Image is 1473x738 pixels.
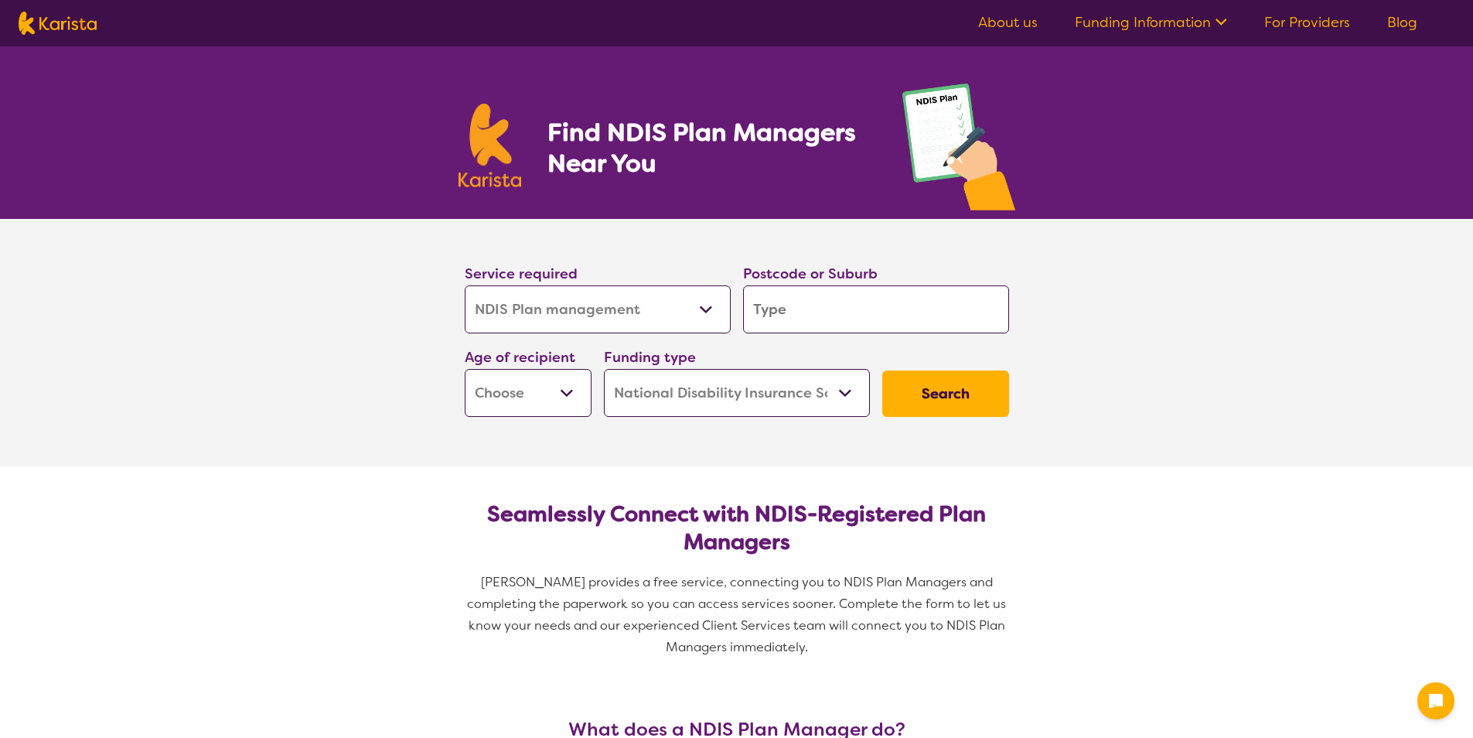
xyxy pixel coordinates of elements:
[1387,13,1417,32] a: Blog
[467,574,1009,655] span: [PERSON_NAME] provides a free service, connecting you to NDIS Plan Managers and completing the pa...
[978,13,1038,32] a: About us
[547,117,871,179] h1: Find NDIS Plan Managers Near You
[465,348,575,367] label: Age of recipient
[743,285,1009,333] input: Type
[1264,13,1350,32] a: For Providers
[1075,13,1227,32] a: Funding Information
[19,12,97,35] img: Karista logo
[743,265,878,283] label: Postcode or Suburb
[465,265,578,283] label: Service required
[882,371,1009,417] button: Search
[902,84,1015,219] img: plan-management
[604,348,696,367] label: Funding type
[477,501,997,556] h2: Seamlessly Connect with NDIS-Registered Plan Managers
[459,104,522,187] img: Karista logo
